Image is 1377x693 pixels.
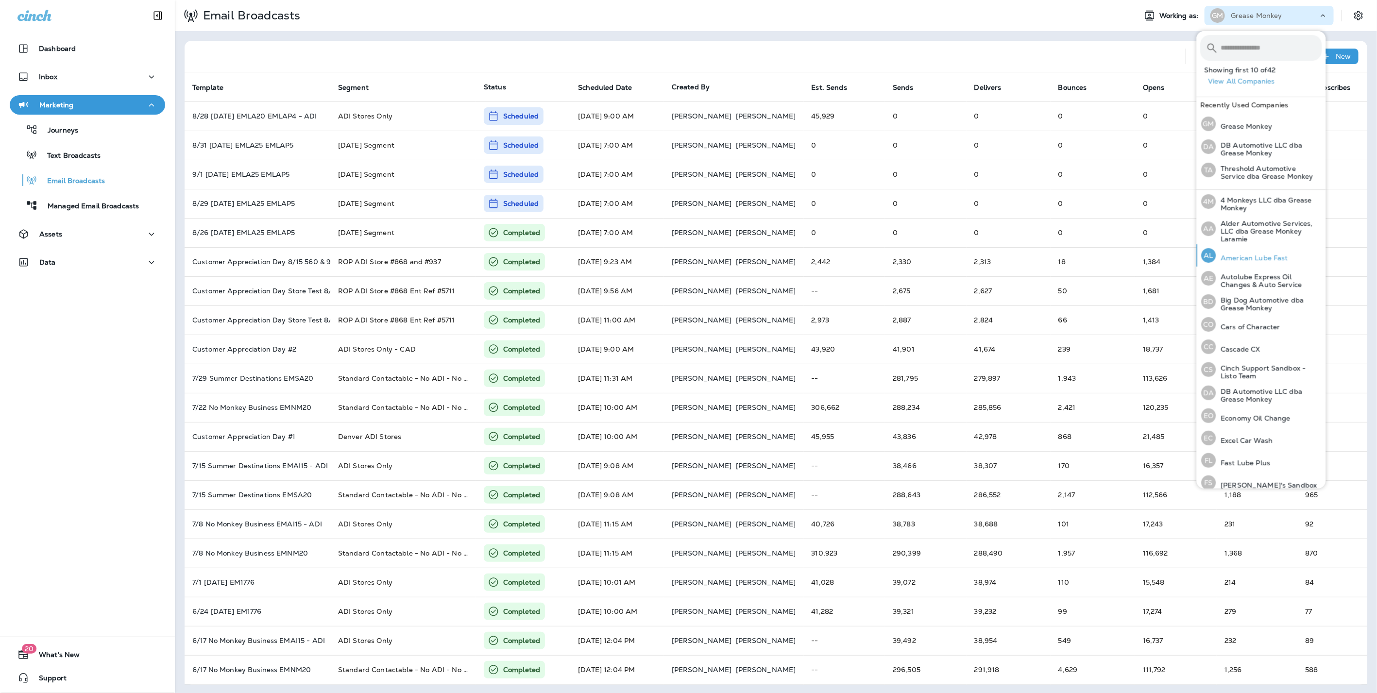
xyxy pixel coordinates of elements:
[672,433,732,440] p: [PERSON_NAME]
[192,549,323,557] p: 7/8 No Monkey Business EMNM20
[192,84,223,92] span: Template
[192,316,323,324] p: Customer Appreciation Day Store Test 8/6
[885,247,967,276] td: 2,330
[1231,12,1282,19] p: Grease Monkey
[338,345,416,354] span: ADI Stores Only - CAD
[10,645,165,664] button: 20What's New
[570,131,664,160] td: [DATE] 7:00 AM
[1051,101,1135,131] td: 0
[503,461,540,471] p: Completed
[1216,296,1322,312] p: Big Dog Automotive dba Grease Monkey
[37,177,105,186] p: Email Broadcasts
[570,276,664,305] td: [DATE] 9:56 AM
[1336,52,1351,60] p: New
[39,258,56,266] p: Data
[736,433,796,440] p: [PERSON_NAME]
[1216,459,1271,467] p: Fast Lube Plus
[1224,549,1242,558] span: Click rate:1% (Clicks/Opens)
[503,199,539,208] p: Scheduled
[967,189,1051,218] td: 0
[812,84,847,92] span: Est. Sends
[1202,163,1216,177] div: TA
[570,509,664,539] td: [DATE] 11:15 AM
[804,335,885,364] td: 43,920
[967,364,1051,393] td: 279,897
[503,257,540,267] p: Completed
[570,393,664,422] td: [DATE] 10:00 AM
[570,305,664,335] td: [DATE] 11:00 AM
[1216,481,1317,489] p: [PERSON_NAME]'s Sandbox
[885,189,967,218] td: 0
[1216,364,1322,380] p: Cinch Support Sandbox - Listo Team
[804,218,885,247] td: 0
[1216,437,1273,444] p: Excel Car Wash
[1143,84,1165,92] span: Opens
[885,509,967,539] td: 38,783
[1297,422,1367,451] td: 155
[672,229,732,237] p: [PERSON_NAME]
[804,247,885,276] td: 2,442
[885,451,967,480] td: 38,466
[1197,472,1326,494] button: FS[PERSON_NAME]'s Sandbox
[1197,97,1326,113] div: Recently Used Companies
[192,491,323,499] p: 7/15 Summer Destinations EMSA20
[736,200,796,207] p: [PERSON_NAME]
[1197,190,1326,213] button: 4M4 Monkeys LLC dba Grease Monkey
[1197,244,1326,267] button: ALAmerican Lube Fast
[804,480,885,509] td: --
[1058,84,1087,92] span: Bounces
[672,141,732,149] p: [PERSON_NAME]
[1143,316,1159,324] span: Open rate:49% (Opens/Sends)
[893,83,926,92] span: Sends
[570,247,664,276] td: [DATE] 9:23 AM
[1197,381,1326,405] button: DADB Automotive LLC dba Grease Monkey
[967,422,1051,451] td: 42,978
[10,668,165,688] button: Support
[1197,358,1326,381] button: CSCinch Support Sandbox - Listo Team
[1224,520,1235,528] span: Click rate:1% (Clicks/Opens)
[338,374,480,383] span: Standard Contactable - No ADI - No Fleet
[192,345,323,353] p: Customer Appreciation Day #2
[736,491,796,499] p: [PERSON_NAME]
[1197,290,1326,313] button: BDBig Dog Automotive dba Grease Monkey
[672,170,732,178] p: [PERSON_NAME]
[338,199,394,208] span: Labor Day 2025 Segment
[1051,305,1135,335] td: 66
[967,480,1051,509] td: 286,552
[1216,122,1273,130] p: Grease Monkey
[672,83,710,91] span: Created By
[1202,248,1216,263] div: AL
[1216,345,1260,353] p: Cascade CX
[503,315,540,325] p: Completed
[672,200,732,207] p: [PERSON_NAME]
[10,224,165,244] button: Assets
[804,451,885,480] td: --
[1216,388,1322,403] p: DB Automotive LLC dba Grease Monkey
[1297,335,1367,364] td: 162
[570,335,664,364] td: [DATE] 9:00 AM
[1143,83,1177,92] span: Opens
[578,84,632,92] span: Scheduled Date
[1305,83,1363,92] span: Unsubscribes
[570,160,664,189] td: [DATE] 7:00 AM
[503,169,539,179] p: Scheduled
[967,101,1051,131] td: 0
[736,287,796,295] p: [PERSON_NAME]
[38,202,139,211] p: Managed Email Broadcasts
[1197,113,1326,135] button: GMGrease Monkey
[1216,220,1322,243] p: Alder Automotive Services, LLC dba Grease Monkey Laramie
[192,433,323,440] p: Customer Appreciation Day #1
[1197,267,1326,290] button: AEAutolube Express Oil Changes & Auto Service
[192,462,323,470] p: 7/15 Summer Destinations EMAI15 - ADI
[1051,539,1135,568] td: 1,957
[503,490,540,500] p: Completed
[503,140,539,150] p: Scheduled
[10,95,165,115] button: Marketing
[967,305,1051,335] td: 2,824
[967,218,1051,247] td: 0
[1297,276,1367,305] td: 7
[192,200,323,207] p: 8/29 Labor Day EMLA25 EMLAP5
[736,112,796,120] p: [PERSON_NAME]
[570,189,664,218] td: [DATE] 7:00 AM
[338,461,392,470] span: ADI Stores Only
